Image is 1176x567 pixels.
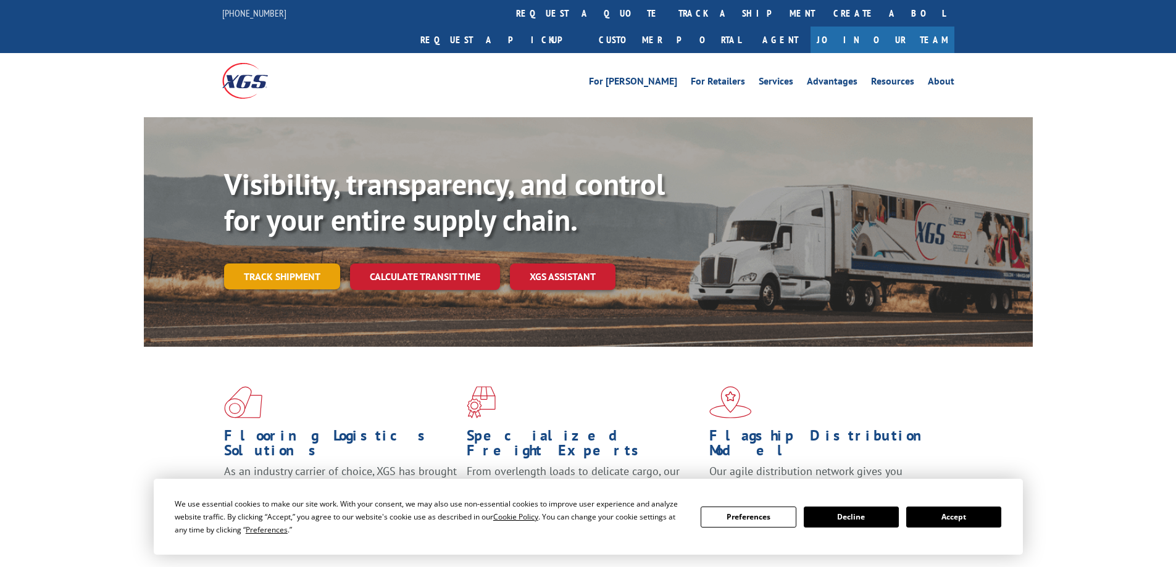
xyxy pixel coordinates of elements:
a: Customer Portal [590,27,750,53]
a: Advantages [807,77,857,90]
a: Track shipment [224,263,340,289]
a: Calculate transit time [350,263,500,290]
span: Preferences [246,524,288,535]
span: As an industry carrier of choice, XGS has brought innovation and dedication to flooring logistics... [224,464,457,508]
img: xgs-icon-flagship-distribution-model-red [709,386,752,418]
a: Services [759,77,793,90]
a: For Retailers [691,77,745,90]
img: xgs-icon-focused-on-flooring-red [467,386,496,418]
a: Agent [750,27,811,53]
a: XGS ASSISTANT [510,263,615,290]
button: Accept [906,507,1001,528]
h1: Specialized Freight Experts [467,428,700,464]
a: About [928,77,954,90]
div: We use essential cookies to make our site work. With your consent, we may also use non-essential ... [175,497,686,536]
span: Our agile distribution network gives you nationwide inventory management on demand. [709,464,936,493]
a: Resources [871,77,914,90]
div: Cookie Consent Prompt [154,479,1023,555]
b: Visibility, transparency, and control for your entire supply chain. [224,165,665,239]
span: Cookie Policy [493,511,538,522]
img: xgs-icon-total-supply-chain-intelligence-red [224,386,262,418]
a: Join Our Team [811,27,954,53]
p: From overlength loads to delicate cargo, our experienced staff knows the best way to move your fr... [467,464,700,519]
a: Request a pickup [411,27,590,53]
h1: Flooring Logistics Solutions [224,428,457,464]
a: [PHONE_NUMBER] [222,7,286,19]
button: Preferences [701,507,796,528]
h1: Flagship Distribution Model [709,428,943,464]
button: Decline [804,507,899,528]
a: For [PERSON_NAME] [589,77,677,90]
